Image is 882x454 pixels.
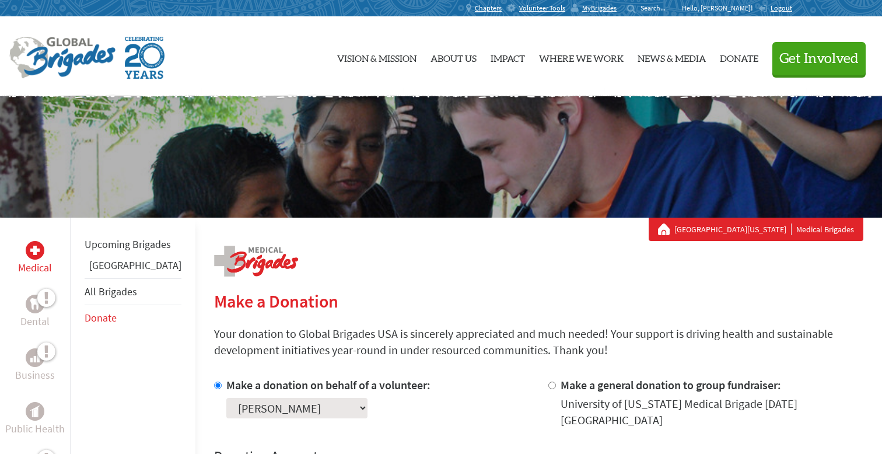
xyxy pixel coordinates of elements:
[18,241,52,276] a: MedicalMedical
[20,295,50,330] a: DentalDental
[89,259,181,272] a: [GEOGRAPHIC_DATA]
[26,295,44,313] div: Dental
[226,378,430,392] label: Make a donation on behalf of a volunteer:
[85,305,181,331] li: Donate
[15,367,55,383] p: Business
[30,406,40,417] img: Public Health
[640,4,674,12] input: Search...
[674,223,792,235] a: [GEOGRAPHIC_DATA][US_STATE]
[539,26,624,87] a: Where We Work
[26,241,44,260] div: Medical
[561,378,781,392] label: Make a general donation to group fundraiser:
[85,232,181,257] li: Upcoming Brigades
[30,353,40,362] img: Business
[638,26,706,87] a: News & Media
[582,4,617,13] span: MyBrigades
[30,298,40,309] img: Dental
[720,26,758,87] a: Donate
[18,260,52,276] p: Medical
[85,238,171,251] a: Upcoming Brigades
[5,402,65,437] a: Public HealthPublic Health
[772,42,866,75] button: Get Involved
[658,223,854,235] div: Medical Brigades
[779,52,859,66] span: Get Involved
[771,4,792,12] span: Logout
[758,4,792,13] a: Logout
[85,257,181,278] li: Guatemala
[26,402,44,421] div: Public Health
[214,326,863,358] p: Your donation to Global Brigades USA is sincerely appreciated and much needed! Your support is dr...
[26,348,44,367] div: Business
[430,26,477,87] a: About Us
[561,396,864,428] div: University of [US_STATE] Medical Brigade [DATE] [GEOGRAPHIC_DATA]
[519,4,565,13] span: Volunteer Tools
[214,291,863,312] h2: Make a Donation
[682,4,758,13] p: Hello, [PERSON_NAME]!
[9,37,116,79] img: Global Brigades Logo
[85,311,117,324] a: Donate
[475,4,502,13] span: Chapters
[337,26,416,87] a: Vision & Mission
[20,313,50,330] p: Dental
[491,26,525,87] a: Impact
[125,37,164,79] img: Global Brigades Celebrating 20 Years
[214,246,298,277] img: logo-medical.png
[30,246,40,255] img: Medical
[85,278,181,305] li: All Brigades
[85,285,137,298] a: All Brigades
[5,421,65,437] p: Public Health
[15,348,55,383] a: BusinessBusiness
